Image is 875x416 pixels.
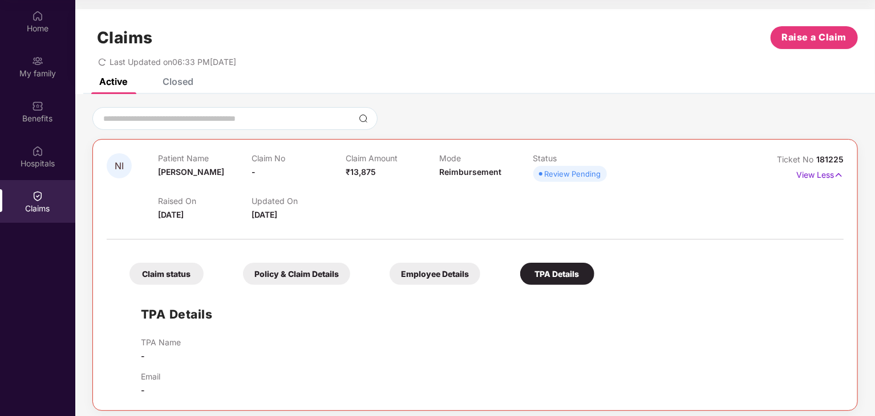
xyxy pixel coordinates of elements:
[32,190,43,202] img: svg+xml;base64,PHN2ZyBpZD0iQ2xhaW0iIHhtbG5zPSJodHRwOi8vd3d3LnczLm9yZy8yMDAwL3N2ZyIgd2lkdGg9IjIwIi...
[158,196,252,206] p: Raised On
[110,57,236,67] span: Last Updated on 06:33 PM[DATE]
[141,385,145,395] span: -
[97,28,153,47] h1: Claims
[32,10,43,22] img: svg+xml;base64,PHN2ZyBpZD0iSG9tZSIgeG1sbnM9Imh0dHA6Ly93d3cudzMub3JnLzIwMDAvc3ZnIiB3aWR0aD0iMjAiIG...
[359,114,368,123] img: svg+xml;base64,PHN2ZyBpZD0iU2VhcmNoLTMyeDMyIiB4bWxucz0iaHR0cDovL3d3dy53My5vcmcvMjAwMC9zdmciIHdpZH...
[129,263,204,285] div: Claim status
[32,55,43,67] img: svg+xml;base64,PHN2ZyB3aWR0aD0iMjAiIGhlaWdodD0iMjAiIHZpZXdCb3g9IjAgMCAyMCAyMCIgZmlsbD0ibm9uZSIgeG...
[141,372,160,381] p: Email
[115,161,124,171] span: NI
[533,153,627,163] p: Status
[777,154,816,164] span: Ticket No
[252,210,277,219] span: [DATE]
[158,210,184,219] span: [DATE]
[98,57,106,67] span: redo
[834,169,844,181] img: svg+xml;base64,PHN2ZyB4bWxucz0iaHR0cDovL3d3dy53My5vcmcvMjAwMC9zdmciIHdpZHRoPSIxNyIgaGVpZ2h0PSIxNy...
[141,337,181,347] p: TPA Name
[782,30,847,44] span: Raise a Claim
[158,167,224,177] span: [PERSON_NAME]
[816,154,844,164] span: 181225
[346,153,439,163] p: Claim Amount
[32,145,43,157] img: svg+xml;base64,PHN2ZyBpZD0iSG9zcGl0YWxzIiB4bWxucz0iaHR0cDovL3d3dy53My5vcmcvMjAwMC9zdmciIHdpZHRoPS...
[439,153,533,163] p: Mode
[252,153,345,163] p: Claim No
[243,263,350,285] div: Policy & Claim Details
[141,351,145,361] span: -
[163,76,193,87] div: Closed
[390,263,480,285] div: Employee Details
[796,166,844,181] p: View Less
[439,167,501,177] span: Reimbursement
[771,26,858,49] button: Raise a Claim
[252,167,256,177] span: -
[252,196,345,206] p: Updated On
[141,305,213,324] h1: TPA Details
[158,153,252,163] p: Patient Name
[520,263,594,285] div: TPA Details
[346,167,376,177] span: ₹13,875
[545,168,601,180] div: Review Pending
[99,76,127,87] div: Active
[32,100,43,112] img: svg+xml;base64,PHN2ZyBpZD0iQmVuZWZpdHMiIHhtbG5zPSJodHRwOi8vd3d3LnczLm9yZy8yMDAwL3N2ZyIgd2lkdGg9Ij...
